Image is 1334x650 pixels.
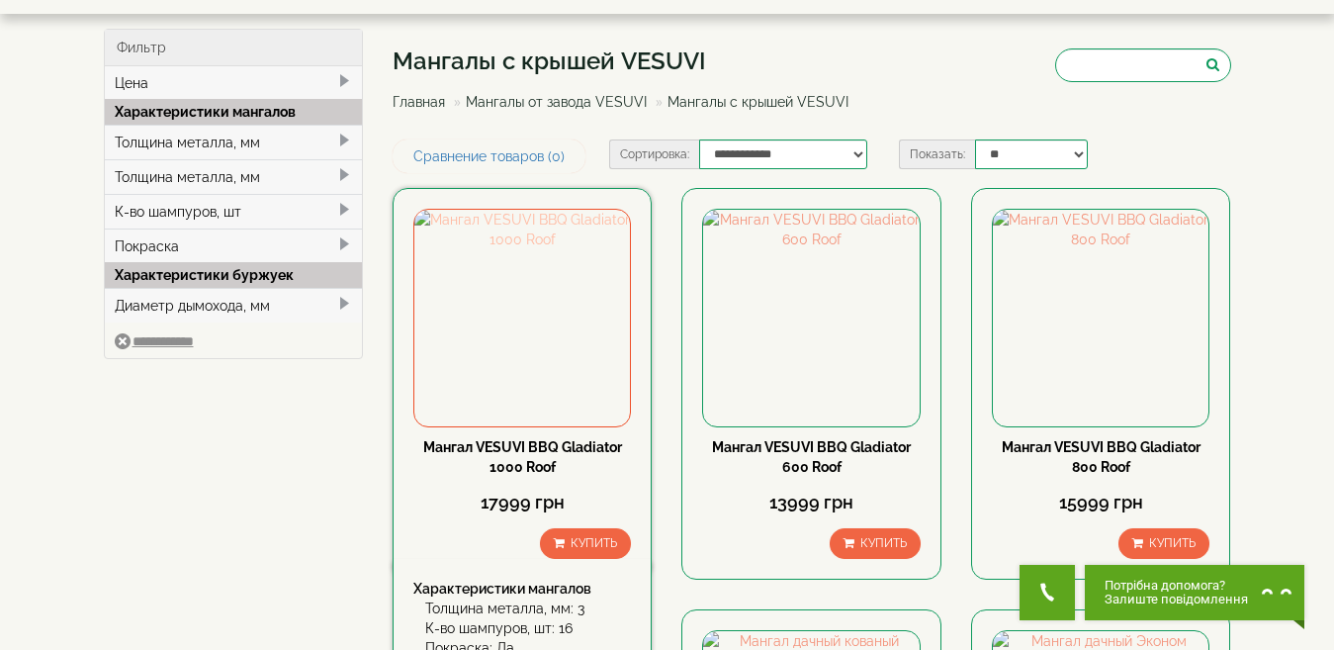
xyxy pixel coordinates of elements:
[992,490,1209,515] div: 15999 грн
[1105,579,1248,593] span: Потрібна допомога?
[993,210,1208,425] img: Мангал VESUVI BBQ Gladiator 800 Roof
[105,66,363,100] div: Цена
[830,528,921,559] button: Купить
[105,262,363,288] div: Характеристики буржуек
[105,30,363,66] div: Фильтр
[393,139,585,173] a: Сравнение товаров (0)
[414,210,630,425] img: Мангал VESUVI BBQ Gladiator 1000 Roof
[571,536,617,550] span: Купить
[393,48,863,74] h1: Мангалы с крышей VESUVI
[105,194,363,229] div: К-во шампуров, шт
[105,99,363,125] div: Характеристики мангалов
[651,92,848,112] li: Мангалы с крышей VESUVI
[703,210,919,425] img: Мангал VESUVI BBQ Gladiator 600 Roof
[712,439,911,475] a: Мангал VESUVI BBQ Gladiator 600 Roof
[466,94,647,110] a: Мангалы от завода VESUVI
[1020,565,1075,620] button: Get Call button
[540,528,631,559] button: Купить
[899,139,975,169] label: Показать:
[1085,565,1304,620] button: Chat button
[702,490,920,515] div: 13999 грн
[423,439,622,475] a: Мангал VESUVI BBQ Gladiator 1000 Roof
[105,229,363,263] div: Покраска
[393,94,445,110] a: Главная
[1118,528,1209,559] button: Купить
[105,125,363,159] div: Толщина металла, мм
[425,599,631,618] div: Толщина металла, мм: 3
[1149,536,1196,550] span: Купить
[105,288,363,323] div: Диаметр дымохода, мм
[425,618,631,638] div: К-во шампуров, шт: 16
[1105,593,1248,606] span: Залиште повідомлення
[413,579,631,599] div: Характеристики мангалов
[860,536,907,550] span: Купить
[105,159,363,194] div: Толщина металла, мм
[1002,439,1201,475] a: Мангал VESUVI BBQ Gladiator 800 Roof
[609,139,699,169] label: Сортировка:
[413,490,631,515] div: 17999 грн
